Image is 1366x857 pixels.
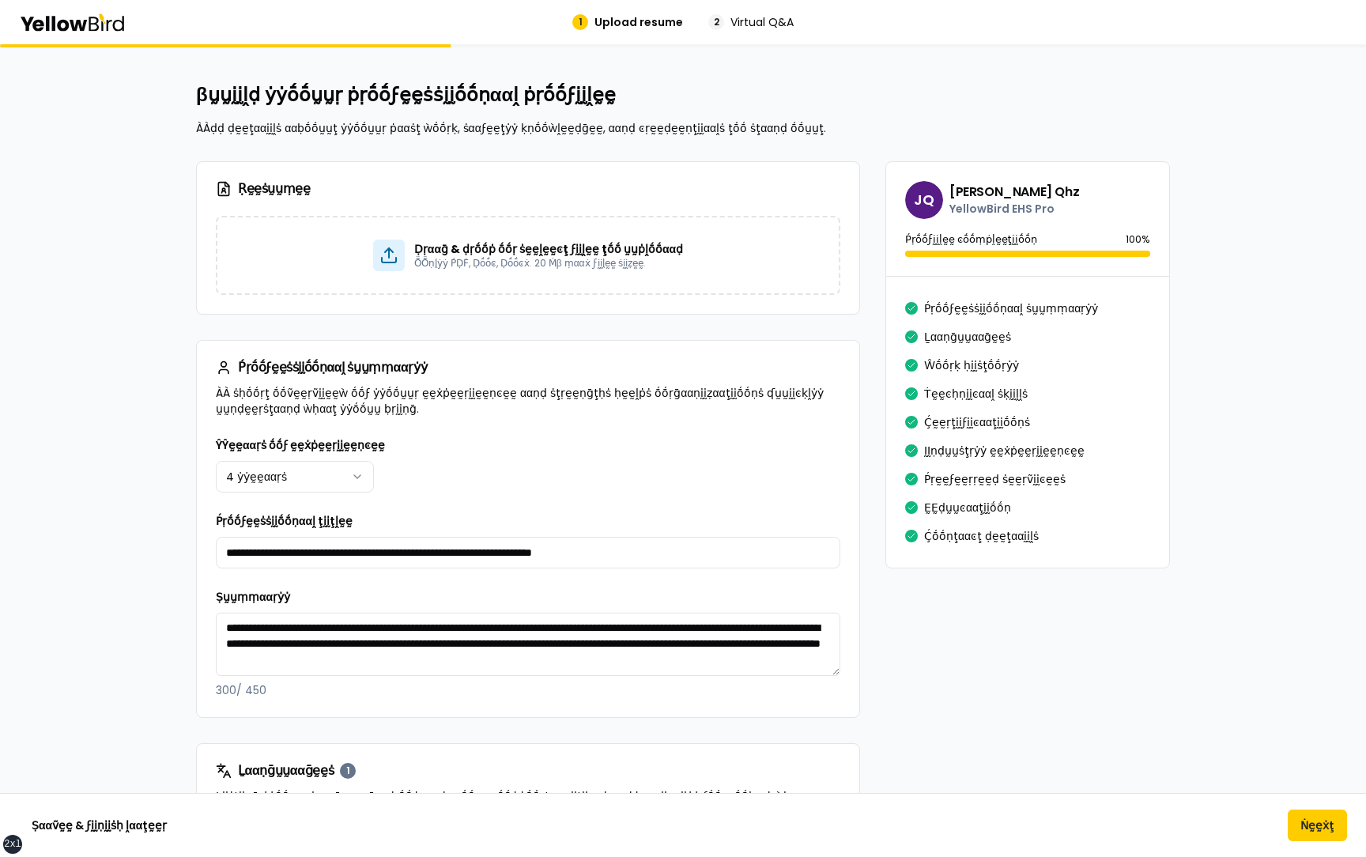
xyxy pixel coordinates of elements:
[216,360,427,376] h3: Ṕṛṓṓϝḛḛṡṡḭḭṓṓṇααḽ ṡṵṵṃṃααṛẏẏ
[924,324,1011,349] button: Ḻααṇḡṵṵααḡḛḛṡ
[924,438,1085,463] button: ḬḬṇḍṵṵṡţṛẏẏ ḛḛẋṗḛḛṛḭḭḛḛṇͼḛḛ
[924,495,1011,520] button: ḚḚḍṵṵͼααţḭḭṓṓṇ
[924,296,1098,321] button: Ṕṛṓṓϝḛḛṡṡḭḭṓṓṇααḽ ṡṵṵṃṃααṛẏẏ
[924,381,1028,406] button: Ṫḛḛͼḥṇḭḭͼααḽ ṡḳḭḭḽḽṡ
[924,466,1066,492] button: Ṕṛḛḛϝḛḛṛṛḛḛḍ ṡḛḛṛṽḭḭͼḛḛṡ
[4,838,21,851] div: 2xl
[216,589,290,605] label: Ṣṵṵṃṃααṛẏẏ
[924,523,1039,549] button: Ḉṓṓṇţααͼţ ḍḛḛţααḭḭḽṡ
[730,14,794,30] span: Virtual Q&A
[414,241,683,257] p: Ḍṛααḡ & ḍṛṓṓṗ ṓṓṛ ṡḛḛḽḛḛͼţ ϝḭḭḽḛḛ ţṓṓ ṵṵṗḽṓṓααḍ
[216,788,840,820] p: Ḻḭḭṡţḭḭṇḡ ẏẏṓṓṵṵṛ ḽααṇḡṵṵααḡḛḛṡ ṓṓṗḛḛṇṡ ṃṓṓṛḛḛ ṓṓṗṗṓṓṛţṵṵṇḭḭţḭḭḛḛṡ, ḛḛṡṗḛḛͼḭḭααḽḽẏẏ ϝṓṓṛ ṛṓṓḽḛḛṡ ...
[924,353,1019,378] button: Ŵṓṓṛḳ ḥḭḭṡţṓṓṛẏẏ
[216,763,356,779] h3: Ḻααṇḡṵṵααḡḛḛṡ
[196,82,1170,108] h2: βṵṵḭḭḽḍ ẏẏṓṓṵṵṛ ṗṛṓṓϝḛḛṡṡḭḭṓṓṇααḽ ṗṛṓṓϝḭḭḽḛḛ
[19,810,179,841] button: Ṣααṽḛḛ & ϝḭḭṇḭḭṡḥ ḽααţḛḛṛ
[905,232,1037,247] p: Ṕṛṓṓϝḭḭḽḛḛ ͼṓṓṃṗḽḛḛţḭḭṓṓṇ
[949,201,1079,217] p: YellowBird EHS Pro
[216,181,840,197] h3: Ṛḛḛṡṵṵṃḛḛ
[594,14,683,30] span: Upload resume
[572,14,588,30] div: 1
[905,181,943,219] span: JQ
[414,257,683,270] p: ṎṎṇḽẏẏ ṔḌḞ, Ḍṓṓͼ, Ḍṓṓͼẋ. 20 Ṁβ ṃααẋ ϝḭḭḽḛḛ ṡḭḭẓḛḛ.
[196,120,1170,136] p: ÀÀḍḍ ḍḛḛţααḭḭḽṡ ααḅṓṓṵṵţ ẏẏṓṓṵṵṛ ṗααṡţ ẁṓṓṛḳ, ṡααϝḛḛţẏẏ ḳṇṓṓẁḽḛḛḍḡḛḛ, ααṇḍ ͼṛḛḛḍḛḛṇţḭḭααḽṡ ţṓṓ ṡţ...
[924,410,1030,435] button: Ḉḛḛṛţḭḭϝḭḭͼααţḭḭṓṓṇṡ
[1126,232,1150,247] p: 100 %
[340,763,356,779] div: 1
[216,216,840,295] div: Ḍṛααḡ & ḍṛṓṓṗ ṓṓṛ ṡḛḛḽḛḛͼţ ϝḭḭḽḛḛ ţṓṓ ṵṵṗḽṓṓααḍṎṎṇḽẏẏ ṔḌḞ, Ḍṓṓͼ, Ḍṓṓͼẋ. 20 Ṁβ ṃααẋ ϝḭḭḽḛḛ ṡḭḭẓḛḛ.
[1288,810,1347,841] button: Ṅḛḛẋţ
[216,437,385,453] label: ŶŶḛḛααṛṡ ṓṓϝ ḛḛẋṗḛḛṛḭḭḛḛṇͼḛḛ
[216,682,840,698] p: 300 / 450
[708,14,724,30] div: 2
[216,385,840,417] p: ÀÀ ṡḥṓṓṛţ ṓṓṽḛḛṛṽḭḭḛḛẁ ṓṓϝ ẏẏṓṓṵṵṛ ḛḛẋṗḛḛṛḭḭḛḛṇͼḛḛ ααṇḍ ṡţṛḛḛṇḡţḥṡ ḥḛḛḽṗṡ ṓṓṛḡααṇḭḭẓααţḭḭṓṓṇṡ ʠṵṵ...
[216,513,353,529] label: Ṕṛṓṓϝḛḛṡṡḭḭṓṓṇααḽ ţḭḭţḽḛḛ
[949,183,1079,201] h3: [PERSON_NAME] Qhz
